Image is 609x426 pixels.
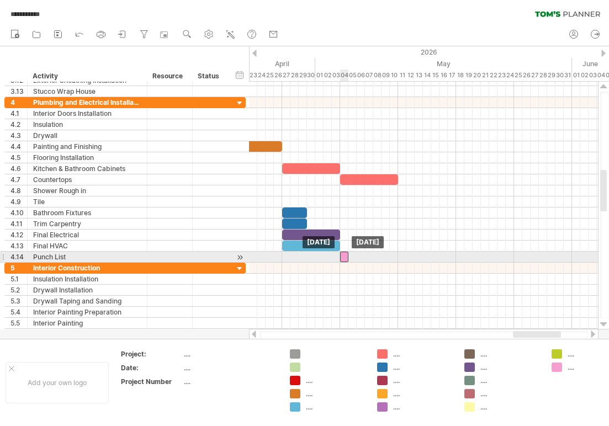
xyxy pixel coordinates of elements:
[10,174,27,185] div: 4.7
[10,252,27,262] div: 4.14
[33,86,141,97] div: Stucco Wrap House
[10,130,27,141] div: 4.3
[10,329,27,339] div: 5.6
[10,307,27,317] div: 5.4
[348,70,357,81] div: Tuesday, 5 May 2026
[10,241,27,251] div: 4.13
[439,70,448,81] div: Saturday, 16 May 2026
[33,274,141,284] div: Insulation Installation
[10,296,27,306] div: 5.3
[184,377,277,386] div: ....
[393,376,453,385] div: ....
[10,263,27,273] div: 5
[198,71,222,82] div: Status
[33,329,141,339] div: Ceiling Installation
[514,70,522,81] div: Monday, 25 May 2026
[572,70,580,81] div: Monday, 1 June 2026
[257,70,266,81] div: Friday, 24 April 2026
[152,71,186,82] div: Resource
[10,86,27,97] div: 3.13
[10,230,27,240] div: 4.12
[481,70,489,81] div: Thursday, 21 May 2026
[489,70,497,81] div: Friday, 22 May 2026
[431,70,439,81] div: Friday, 15 May 2026
[306,376,366,385] div: ....
[33,97,141,108] div: Plumbing and Electrical Installation
[121,363,182,372] div: Date:
[33,185,141,196] div: Shower Rough in
[382,70,390,81] div: Saturday, 9 May 2026
[10,108,27,119] div: 4.1
[33,207,141,218] div: Bathroom Fixtures
[306,402,366,412] div: ....
[33,318,141,328] div: Interior Painting
[307,70,315,81] div: Thursday, 30 April 2026
[274,70,282,81] div: Sunday, 26 April 2026
[33,108,141,119] div: Interior Doors Installation
[589,70,597,81] div: Wednesday, 3 June 2026
[33,263,141,273] div: Interior Construction
[352,236,384,248] div: [DATE]
[10,152,27,163] div: 4.5
[10,274,27,284] div: 5.1
[33,130,141,141] div: Drywall
[597,70,605,81] div: Thursday, 4 June 2026
[340,70,348,81] div: Monday, 4 May 2026
[480,402,541,412] div: ....
[184,363,277,372] div: ....
[464,70,473,81] div: Tuesday, 19 May 2026
[456,70,464,81] div: Monday, 18 May 2026
[555,70,564,81] div: Saturday, 30 May 2026
[564,70,572,81] div: Sunday, 31 May 2026
[10,318,27,328] div: 5.5
[6,362,109,403] div: Add your own logo
[33,71,141,82] div: Activity
[184,349,277,359] div: ....
[33,241,141,251] div: Final HVAC
[393,363,453,372] div: ....
[473,70,481,81] div: Wednesday, 20 May 2026
[33,163,141,174] div: Kitchen & Bathroom Cabinets
[33,174,141,185] div: Countertops
[547,70,555,81] div: Friday, 29 May 2026
[235,252,245,263] div: scroll to activity
[423,70,431,81] div: Thursday, 14 May 2026
[531,70,539,81] div: Wednesday, 27 May 2026
[332,70,340,81] div: Sunday, 3 May 2026
[480,349,541,359] div: ....
[315,58,572,70] div: May 2026
[393,402,453,412] div: ....
[10,196,27,207] div: 4.9
[249,70,257,81] div: Thursday, 23 April 2026
[33,219,141,229] div: Trim Carpentry
[10,141,27,152] div: 4.4
[324,70,332,81] div: Saturday, 2 May 2026
[10,285,27,295] div: 5.2
[306,389,366,398] div: ....
[33,196,141,207] div: Tile
[266,70,274,81] div: Saturday, 25 April 2026
[415,70,423,81] div: Wednesday, 13 May 2026
[393,389,453,398] div: ....
[398,70,406,81] div: Monday, 11 May 2026
[10,185,27,196] div: 4.8
[539,70,547,81] div: Thursday, 28 May 2026
[448,70,456,81] div: Sunday, 17 May 2026
[33,307,141,317] div: Interior Painting Preparation
[121,377,182,386] div: Project Number
[373,70,382,81] div: Friday, 8 May 2026
[299,70,307,81] div: Wednesday, 29 April 2026
[357,70,365,81] div: Wednesday, 6 May 2026
[390,70,398,81] div: Sunday, 10 May 2026
[33,119,141,130] div: Insulation
[480,389,541,398] div: ....
[33,141,141,152] div: Painting and Finishing
[522,70,531,81] div: Tuesday, 26 May 2026
[33,285,141,295] div: Drywall Installation
[33,296,141,306] div: Drywall Taping and Sanding
[121,349,182,359] div: Project:
[10,219,27,229] div: 4.11
[33,152,141,163] div: Flooring Installation
[10,207,27,218] div: 4.10
[33,252,141,262] div: Punch List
